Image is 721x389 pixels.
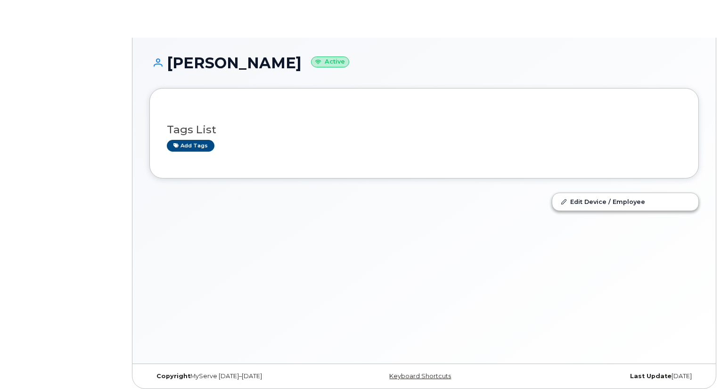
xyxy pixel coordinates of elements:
[630,373,672,380] strong: Last Update
[311,57,349,67] small: Active
[167,140,214,152] a: Add tags
[552,193,698,210] a: Edit Device / Employee
[149,55,699,71] h1: [PERSON_NAME]
[167,124,681,136] h3: Tags List
[516,373,699,380] div: [DATE]
[389,373,451,380] a: Keyboard Shortcuts
[149,373,333,380] div: MyServe [DATE]–[DATE]
[156,373,190,380] strong: Copyright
